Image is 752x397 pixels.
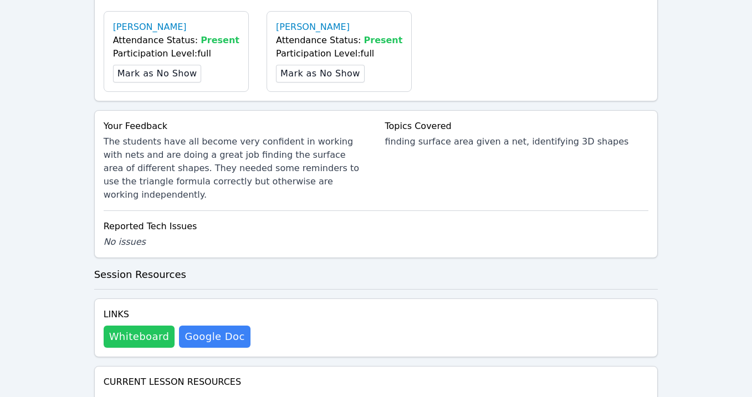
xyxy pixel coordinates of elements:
[104,120,367,133] div: Your Feedback
[104,326,175,348] button: Whiteboard
[385,120,649,133] div: Topics Covered
[94,267,658,282] h3: Session Resources
[113,65,202,83] button: Mark as No Show
[179,326,250,348] a: Google Doc
[113,20,187,34] a: [PERSON_NAME]
[104,236,146,247] span: No issues
[276,20,350,34] a: [PERSON_NAME]
[276,65,365,83] button: Mark as No Show
[104,220,649,233] div: Reported Tech Issues
[104,375,649,389] h4: Current Lesson Resources
[276,47,402,60] div: Participation Level: full
[201,35,239,45] span: Present
[276,34,402,47] div: Attendance Status:
[104,308,250,321] h4: Links
[113,47,239,60] div: Participation Level: full
[385,135,649,148] div: finding surface area given a net, identifying 3D shapes
[104,135,367,202] div: The students have all become very confident in working with nets and are doing a great job findin...
[113,34,239,47] div: Attendance Status:
[364,35,403,45] span: Present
